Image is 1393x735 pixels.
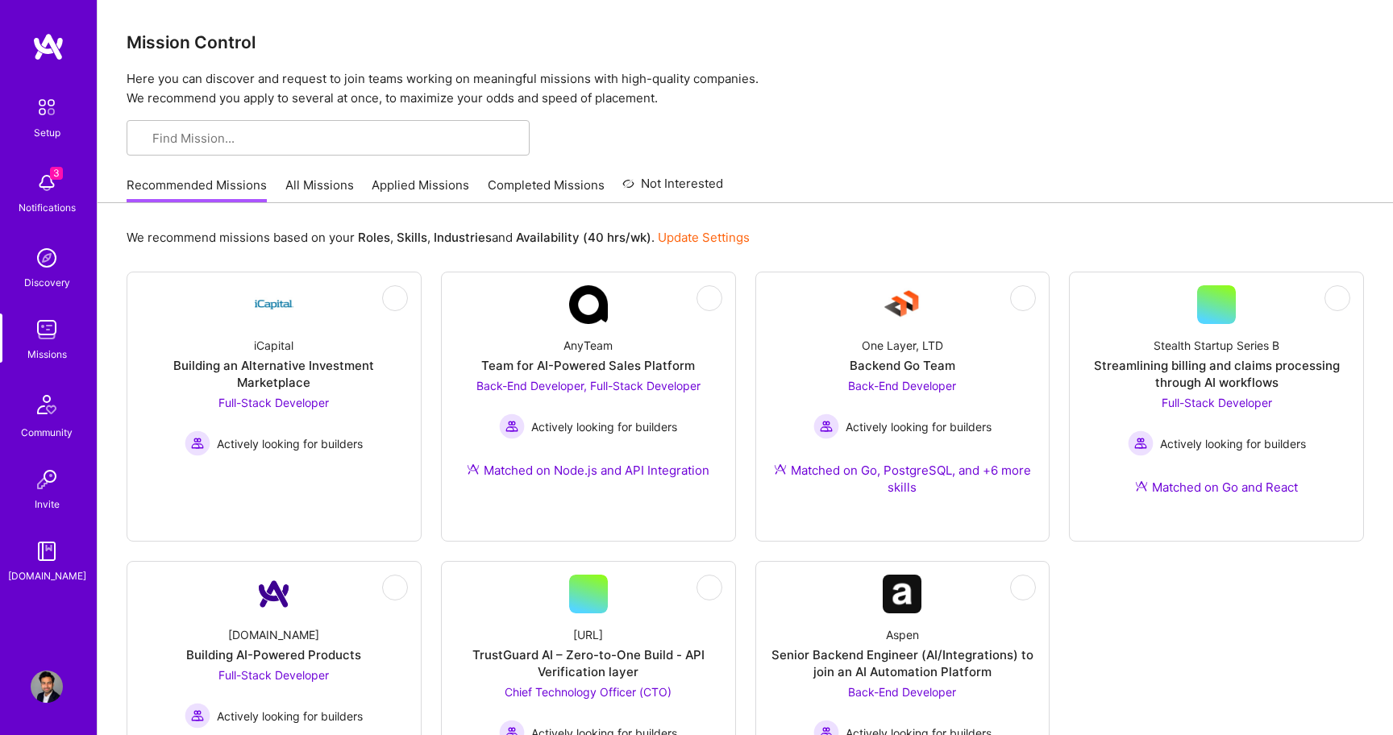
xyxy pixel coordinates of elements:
a: All Missions [285,176,354,203]
div: Setup [34,124,60,141]
a: Applied Missions [372,176,469,203]
span: Back-End Developer, Full-Stack Developer [476,379,701,392]
i: icon EyeClosed [1017,292,1029,305]
div: Missions [27,346,67,363]
div: Discovery [24,274,70,291]
a: Stealth Startup Series BStreamlining billing and claims processing through AI workflowsFull-Stack... [1083,285,1350,515]
span: Full-Stack Developer [218,668,329,682]
b: Skills [397,230,427,245]
i: icon EyeClosed [389,292,401,305]
div: Senior Backend Engineer (AI/Integrations) to join an AI Automation Platform [769,646,1037,680]
a: Not Interested [622,174,723,203]
div: Invite [35,496,60,513]
b: Availability (40 hrs/wk) [516,230,651,245]
p: We recommend missions based on your , , and . [127,229,750,246]
div: Matched on Node.js and API Integration [467,462,709,479]
a: Company LogoAnyTeamTeam for AI-Powered Sales PlatformBack-End Developer, Full-Stack Developer Act... [455,285,722,498]
img: Company Logo [255,575,293,613]
span: Actively looking for builders [846,418,992,435]
img: Ateam Purple Icon [467,463,480,475]
div: [URL] [573,626,603,643]
div: Aspen [886,626,919,643]
img: logo [32,32,64,61]
img: Actively looking for builders [185,430,210,456]
a: Company LogoiCapitalBuilding an Alternative Investment MarketplaceFull-Stack Developer Actively l... [140,285,408,515]
i: icon EyeClosed [703,581,716,594]
img: Actively looking for builders [813,413,839,439]
img: Ateam Purple Icon [774,463,787,475]
img: setup [30,90,64,124]
img: guide book [31,535,63,567]
a: Recommended Missions [127,176,267,203]
img: bell [31,167,63,199]
span: Actively looking for builders [217,435,363,452]
a: Company LogoOne Layer, LTDBackend Go TeamBack-End Developer Actively looking for buildersActively... [769,285,1037,515]
div: TrustGuard AI – Zero-to-One Build - API Verification layer [455,646,722,680]
span: Chief Technology Officer (CTO) [505,685,672,699]
div: Building an Alternative Investment Marketplace [140,357,408,391]
div: One Layer, LTD [862,337,943,354]
div: iCapital [254,337,293,354]
span: Actively looking for builders [1160,435,1306,452]
span: Actively looking for builders [531,418,677,435]
div: Backend Go Team [850,357,955,374]
div: Stealth Startup Series B [1154,337,1279,354]
img: teamwork [31,314,63,346]
div: [DOMAIN_NAME] [228,626,319,643]
div: Notifications [19,199,76,216]
div: [DOMAIN_NAME] [8,567,86,584]
div: Matched on Go and React [1135,479,1298,496]
a: Completed Missions [488,176,605,203]
img: Community [27,385,66,424]
i: icon EyeClosed [1331,292,1344,305]
img: Ateam Purple Icon [1135,480,1148,492]
span: 3 [50,167,63,180]
img: Invite [31,463,63,496]
span: Full-Stack Developer [218,396,329,409]
i: icon EyeClosed [389,581,401,594]
div: Matched on Go, PostgreSQL, and +6 more skills [769,462,1037,496]
b: Industries [434,230,492,245]
img: Company Logo [883,285,921,324]
img: Company Logo [255,285,293,324]
img: Actively looking for builders [499,413,525,439]
b: Roles [358,230,390,245]
img: Actively looking for builders [1128,430,1154,456]
i: icon SearchGrey [139,133,152,145]
input: Find Mission... [152,130,517,147]
div: AnyTeam [563,337,613,354]
div: Building AI-Powered Products [186,646,361,663]
div: Team for AI-Powered Sales Platform [481,357,695,374]
a: Update Settings [658,230,750,245]
h3: Mission Control [127,32,1364,52]
i: icon EyeClosed [1017,581,1029,594]
img: Company Logo [883,575,921,613]
img: User Avatar [31,671,63,703]
img: Actively looking for builders [185,703,210,729]
span: Back-End Developer [848,379,956,392]
a: User Avatar [27,671,67,703]
img: Company Logo [569,285,608,324]
div: Community [21,424,73,441]
i: icon EyeClosed [703,292,716,305]
div: Streamlining billing and claims processing through AI workflows [1083,357,1350,391]
span: Actively looking for builders [217,708,363,725]
span: Full-Stack Developer [1162,396,1272,409]
img: discovery [31,242,63,274]
p: Here you can discover and request to join teams working on meaningful missions with high-quality ... [127,69,1364,108]
span: Back-End Developer [848,685,956,699]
